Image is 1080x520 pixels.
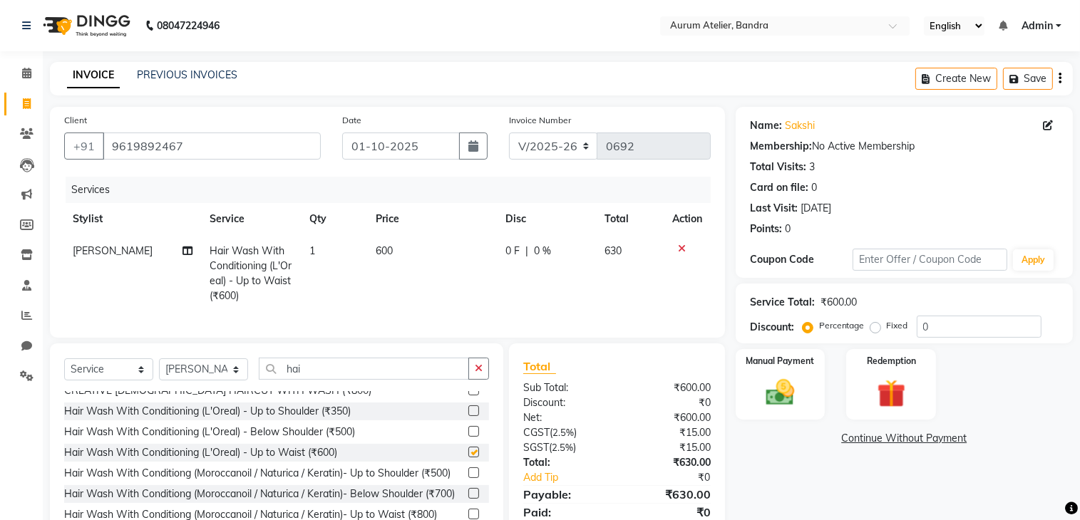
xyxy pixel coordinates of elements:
div: Discount: [513,395,617,410]
div: No Active Membership [750,139,1059,154]
div: ( ) [513,440,617,455]
b: 08047224946 [157,6,220,46]
span: Hair Wash With Conditioning (L'Oreal) - Up to Waist (₹600) [210,244,292,302]
div: CREATIVE [DEMOGRAPHIC_DATA] HAIRCUT WITH WASH (₹800) [64,383,371,398]
div: Sub Total: [513,380,617,395]
th: Total [596,203,664,235]
div: Payable: [513,486,617,503]
div: 0 [785,222,791,236]
input: Search or Scan [259,358,469,380]
span: Total [523,359,556,374]
button: Create New [915,68,997,90]
div: ₹0 [617,395,721,410]
div: ₹600.00 [821,295,858,310]
label: Percentage [819,319,865,332]
span: CGST [523,426,550,439]
label: Fixed [887,319,908,332]
div: Card on file: [750,180,808,195]
span: 0 F [505,244,520,259]
div: Services [66,177,721,203]
input: Search by Name/Mobile/Email/Code [103,132,321,160]
span: Admin [1022,19,1053,33]
span: SGST [523,441,549,454]
div: Name: [750,118,782,133]
div: Service Total: [750,295,815,310]
div: Last Visit: [750,201,798,216]
div: Hair Wash With Conditiong (Moroccanoil / Naturica / Keratin)- Up to Shoulder (₹500) [64,466,451,481]
span: 600 [376,244,393,257]
div: 3 [809,160,815,175]
div: ( ) [513,425,617,440]
div: ₹600.00 [617,380,721,395]
label: Date [342,114,361,127]
div: [DATE] [801,201,831,216]
span: [PERSON_NAME] [73,244,153,257]
th: Price [367,203,497,235]
label: Redemption [867,355,916,368]
label: Manual Payment [746,355,815,368]
span: 1 [309,244,315,257]
div: Hair Wash With Conditioning (L'Oreal) - Below Shoulder (₹500) [64,425,355,440]
div: ₹630.00 [617,455,721,470]
span: | [525,244,528,259]
div: Points: [750,222,782,236]
div: Hair Wash With Conditioning (L'Oreal) - Up to Waist (₹600) [64,445,337,460]
span: 2.5% [552,442,573,453]
button: +91 [64,132,104,160]
th: Disc [497,203,596,235]
div: Discount: [750,320,794,335]
a: PREVIOUS INVOICES [137,68,237,81]
div: ₹630.00 [617,486,721,503]
a: Add Tip [513,470,634,485]
div: ₹15.00 [617,425,721,440]
div: Membership: [750,139,812,154]
div: Coupon Code [750,252,853,267]
input: Enter Offer / Coupon Code [853,249,1007,271]
span: 630 [605,244,622,257]
button: Apply [1013,249,1054,271]
span: 2.5% [552,427,574,438]
div: Total Visits: [750,160,806,175]
div: 0 [811,180,817,195]
th: Stylist [64,203,201,235]
div: Total: [513,455,617,470]
div: Net: [513,410,617,425]
label: Invoice Number [509,114,571,127]
div: ₹0 [634,470,721,485]
img: _cash.svg [757,376,803,409]
div: Hair Wash With Conditioning (L'Oreal) - Up to Shoulder (₹350) [64,404,351,419]
div: Hair Wash With Conditiong (Moroccanoil / Naturica / Keratin)- Below Shoulder (₹700) [64,487,455,501]
img: logo [36,6,134,46]
a: Continue Without Payment [739,431,1070,446]
button: Save [1003,68,1053,90]
label: Client [64,114,87,127]
a: INVOICE [67,63,120,88]
div: ₹15.00 [617,440,721,455]
span: 0 % [534,244,551,259]
div: ₹600.00 [617,410,721,425]
img: _gift.svg [868,376,914,411]
th: Qty [301,203,367,235]
a: Sakshi [785,118,815,133]
th: Service [201,203,301,235]
th: Action [664,203,711,235]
